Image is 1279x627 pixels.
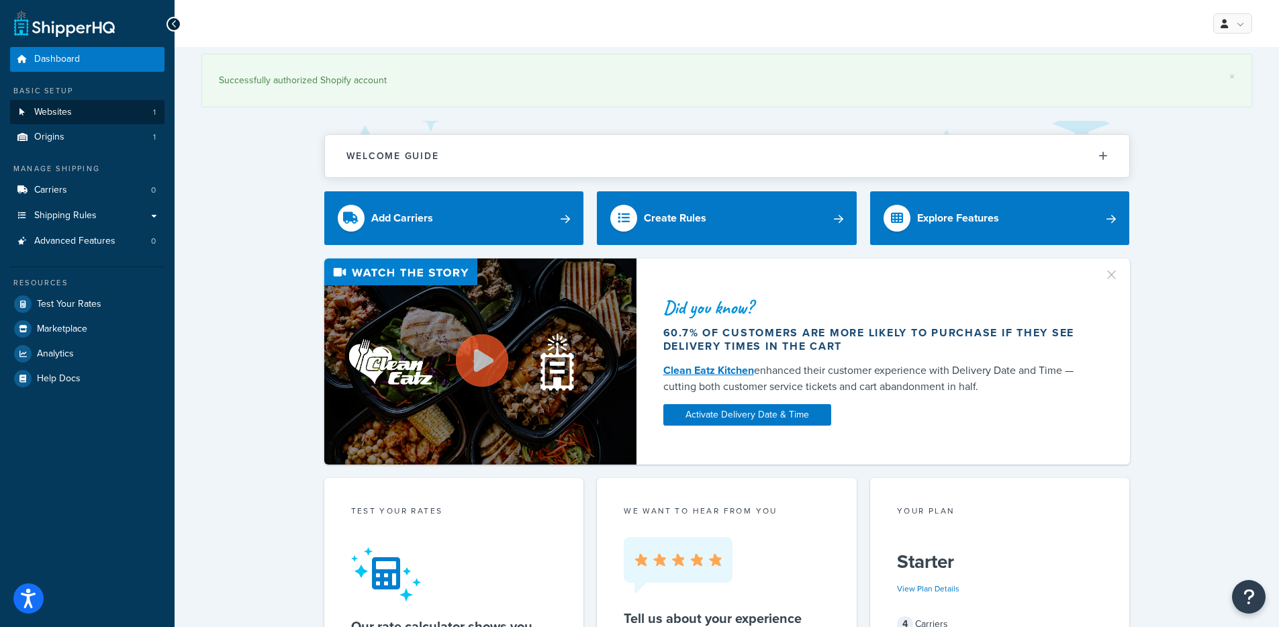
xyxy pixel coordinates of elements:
[371,209,433,228] div: Add Carriers
[151,185,156,196] span: 0
[346,151,439,161] h2: Welcome Guide
[663,326,1088,353] div: 60.7% of customers are more likely to purchase if they see delivery times in the cart
[10,277,164,289] div: Resources
[10,125,164,150] a: Origins1
[34,236,115,247] span: Advanced Features
[597,191,857,245] a: Create Rules
[37,324,87,335] span: Marketplace
[34,185,67,196] span: Carriers
[663,363,754,378] a: Clean Eatz Kitchen
[10,100,164,125] a: Websites1
[10,85,164,97] div: Basic Setup
[324,191,584,245] a: Add Carriers
[663,298,1088,317] div: Did you know?
[219,71,1235,90] div: Successfully authorized Shopify account
[37,373,81,385] span: Help Docs
[1232,580,1266,614] button: Open Resource Center
[897,505,1103,520] div: Your Plan
[34,107,72,118] span: Websites
[663,363,1088,395] div: enhanced their customer experience with Delivery Date and Time — cutting both customer service ti...
[624,505,830,517] p: we want to hear from you
[10,203,164,228] a: Shipping Rules
[151,236,156,247] span: 0
[897,551,1103,573] h5: Starter
[34,210,97,222] span: Shipping Rules
[34,132,64,143] span: Origins
[897,583,959,595] a: View Plan Details
[10,317,164,341] a: Marketplace
[10,178,164,203] li: Carriers
[10,292,164,316] a: Test Your Rates
[10,178,164,203] a: Carriers0
[351,505,557,520] div: Test your rates
[10,342,164,366] a: Analytics
[325,135,1129,177] button: Welcome Guide
[917,209,999,228] div: Explore Features
[153,107,156,118] span: 1
[10,125,164,150] li: Origins
[663,404,831,426] a: Activate Delivery Date & Time
[644,209,706,228] div: Create Rules
[153,132,156,143] span: 1
[10,367,164,391] a: Help Docs
[324,258,636,465] img: Video thumbnail
[34,54,80,65] span: Dashboard
[10,47,164,72] a: Dashboard
[37,348,74,360] span: Analytics
[10,100,164,125] li: Websites
[10,229,164,254] li: Advanced Features
[10,163,164,175] div: Manage Shipping
[870,191,1130,245] a: Explore Features
[37,299,101,310] span: Test Your Rates
[1229,71,1235,82] a: ×
[10,229,164,254] a: Advanced Features0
